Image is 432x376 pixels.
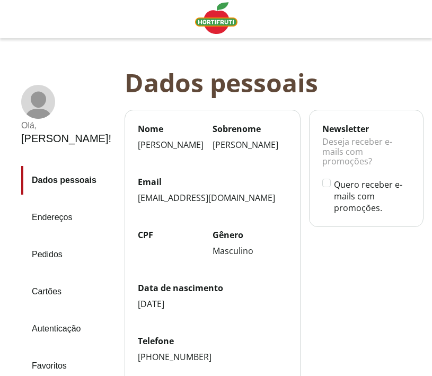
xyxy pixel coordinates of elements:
label: Email [138,176,287,188]
div: [PERSON_NAME] [138,139,213,151]
label: Quero receber e-mails com promoções. [334,179,410,214]
a: Cartões [21,277,116,306]
a: Dados pessoais [21,166,116,195]
label: Nome [138,123,213,135]
a: Endereços [21,203,116,232]
a: Pedidos [21,240,116,269]
div: Deseja receber e-mails com promoções? [322,135,410,179]
div: Newsletter [322,123,410,135]
div: [EMAIL_ADDRESS][DOMAIN_NAME] [138,192,287,204]
a: Logo [182,2,250,36]
div: [DATE] [138,298,287,310]
label: Telefone [138,335,213,347]
div: [PERSON_NAME] ! [21,133,111,145]
div: Olá , [21,121,111,130]
div: [PHONE_NUMBER] [138,351,213,363]
div: Dados pessoais [125,68,432,97]
div: [PERSON_NAME] [213,139,287,151]
label: Gênero [213,229,287,241]
img: Logo [195,2,237,34]
label: Sobrenome [213,123,287,135]
a: Autenticação [21,314,116,343]
label: Data de nascimento [138,282,287,294]
div: Masculino [213,245,287,257]
label: CPF [138,229,213,241]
